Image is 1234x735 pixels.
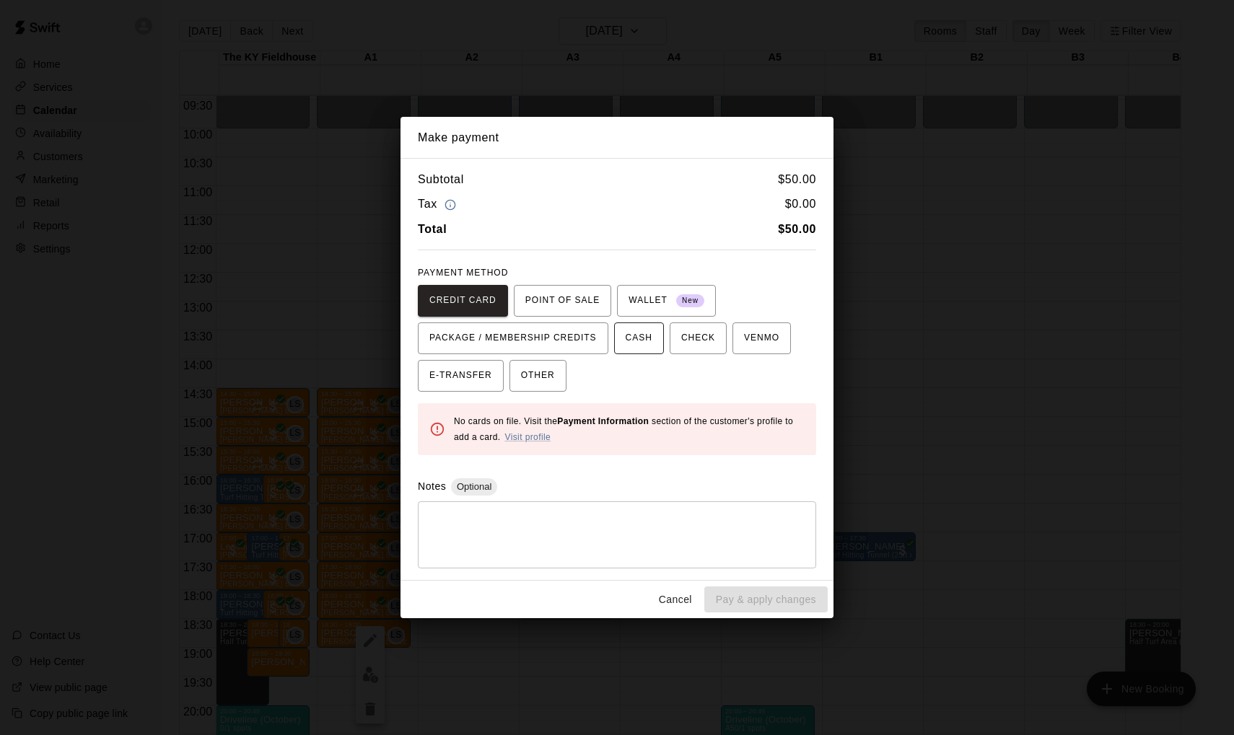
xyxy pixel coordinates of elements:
[429,364,492,387] span: E-TRANSFER
[418,322,608,354] button: PACKAGE / MEMBERSHIP CREDITS
[401,117,833,159] h2: Make payment
[614,322,664,354] button: CASH
[778,170,816,189] h6: $ 50.00
[744,327,779,350] span: VENMO
[418,480,446,492] label: Notes
[514,285,611,317] button: POINT OF SALE
[629,289,704,312] span: WALLET
[509,360,566,392] button: OTHER
[525,289,600,312] span: POINT OF SALE
[681,327,715,350] span: CHECK
[418,268,508,278] span: PAYMENT METHOD
[418,170,464,189] h6: Subtotal
[429,289,496,312] span: CREDIT CARD
[732,322,791,354] button: VENMO
[454,416,793,442] span: No cards on file. Visit the section of the customer's profile to add a card.
[557,416,649,426] b: Payment Information
[451,481,497,492] span: Optional
[418,223,447,235] b: Total
[504,432,551,442] a: Visit profile
[418,285,508,317] button: CREDIT CARD
[617,285,716,317] button: WALLET New
[676,291,704,311] span: New
[429,327,597,350] span: PACKAGE / MEMBERSHIP CREDITS
[418,360,504,392] button: E-TRANSFER
[785,195,816,214] h6: $ 0.00
[418,195,460,214] h6: Tax
[521,364,555,387] span: OTHER
[626,327,652,350] span: CASH
[778,223,816,235] b: $ 50.00
[670,322,727,354] button: CHECK
[652,586,699,613] button: Cancel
